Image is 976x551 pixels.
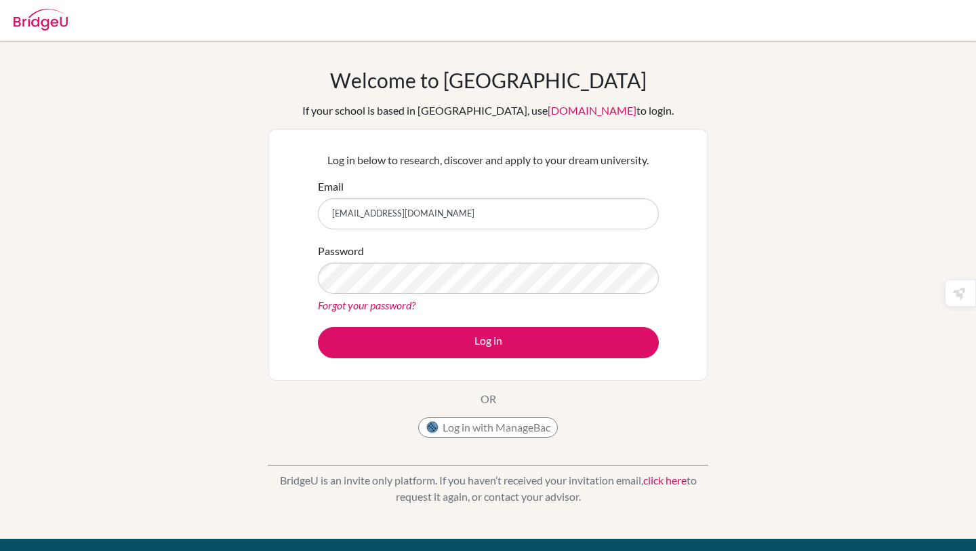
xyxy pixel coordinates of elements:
div: If your school is based in [GEOGRAPHIC_DATA], use to login. [302,102,674,119]
h1: Welcome to [GEOGRAPHIC_DATA] [330,68,647,92]
p: BridgeU is an invite only platform. If you haven’t received your invitation email, to request it ... [268,472,708,505]
button: Log in [318,327,659,358]
a: click here [643,474,687,487]
p: OR [481,391,496,407]
label: Password [318,243,364,259]
a: Forgot your password? [318,299,415,311]
button: Log in with ManageBac [418,417,558,438]
label: Email [318,178,344,195]
a: [DOMAIN_NAME] [548,104,636,117]
p: Log in below to research, discover and apply to your dream university. [318,152,659,168]
img: Bridge-U [14,9,68,31]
